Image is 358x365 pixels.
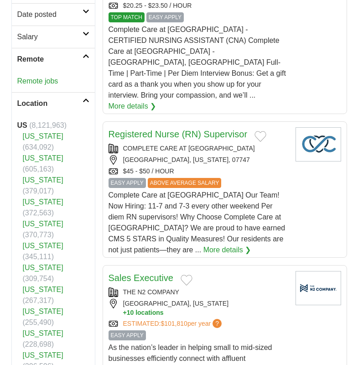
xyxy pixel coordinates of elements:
button: +10 locations [123,308,288,317]
h2: Location [17,98,83,109]
h2: Salary [17,31,83,42]
a: Salary [12,26,95,48]
div: $20.25 - $23.50 / HOUR [109,1,288,10]
span: ABOVE AVERAGE SALARY [148,178,222,188]
button: Add to favorite jobs [181,275,192,286]
a: More details ❯ [203,245,251,255]
h2: Date posted [17,9,83,20]
span: ? [213,319,222,328]
a: More details ❯ [109,101,156,112]
span: (228,698) [23,340,54,348]
span: Complete Care at [GEOGRAPHIC_DATA] Our Team! Now Hiring: 11-7 and 7-3 every other weekend Per die... [109,191,285,254]
span: EASY APPLY [109,330,146,340]
button: Add to favorite jobs [254,131,266,142]
a: [US_STATE] [23,220,63,228]
h2: Remote [17,54,83,65]
span: (634,092) [23,143,54,151]
img: Company logo [296,127,341,162]
a: Remote [12,48,95,70]
a: Remote jobs [17,77,58,85]
a: [US_STATE] [23,132,63,140]
div: THE N2 COMPANY [109,287,288,297]
span: (370,773) [23,231,54,239]
a: Sales Executive [109,273,173,283]
span: $101,810 [161,320,187,327]
a: [US_STATE] [23,198,63,206]
div: COMPLETE CARE AT [GEOGRAPHIC_DATA] [109,144,288,153]
strong: US [17,121,27,129]
a: [US_STATE] [23,329,63,337]
span: + [123,308,127,317]
a: [US_STATE] [23,264,63,271]
a: [US_STATE] [23,351,63,359]
div: $45 - $50 / HOUR [109,167,288,176]
span: EASY APPLY [146,12,184,22]
span: (267,317) [23,297,54,304]
span: Complete Care at [GEOGRAPHIC_DATA] - CERTIFIED NURSING ASSISTANT (CNA) Complete Care at [GEOGRAPH... [109,26,286,99]
img: Company logo [296,271,341,305]
span: (8,121,963) [29,121,67,129]
a: [US_STATE] [23,286,63,293]
span: (379,017) [23,187,54,195]
span: (309,754) [23,275,54,282]
a: [US_STATE] [23,176,63,184]
a: Registered Nurse (RN) Supervisor [109,129,248,139]
a: [US_STATE] [23,242,63,250]
div: [GEOGRAPHIC_DATA], [US_STATE], 07747 [109,155,288,165]
span: TOP MATCH [109,12,145,22]
span: (345,111) [23,253,54,261]
a: ESTIMATED:$101,810per year? [123,319,224,328]
span: EASY APPLY [109,178,146,188]
span: (255,490) [23,318,54,326]
span: (605,163) [23,165,54,173]
a: Location [12,92,95,115]
a: [US_STATE] [23,308,63,315]
a: [US_STATE] [23,154,63,162]
span: (372,563) [23,209,54,217]
div: [GEOGRAPHIC_DATA], [US_STATE] [109,299,288,317]
a: Date posted [12,3,95,26]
